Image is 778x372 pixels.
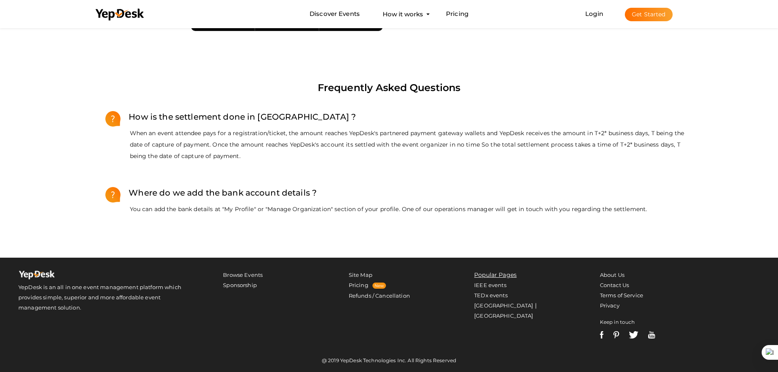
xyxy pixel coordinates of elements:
li: Popular Pages [474,270,571,280]
a: About Us [600,272,624,278]
img: twitter-white.svg [629,331,638,339]
label: Keep in touch [600,317,635,327]
a: Login [585,10,603,18]
a: Pricing [446,7,468,22]
a: TEDx events [474,292,508,298]
button: How it works [380,7,426,22]
p: Where do we add the bank account details ? [120,186,317,199]
button: Get Started [625,8,673,21]
p: YepDesk is an all in one event management platform which provides simple, superior and more affor... [18,282,194,313]
img: Success [105,186,121,203]
a: IEEE events [474,282,506,288]
a: [GEOGRAPHIC_DATA] [474,302,533,309]
label: @ 2019 YepDesk Technologies Inc. All Rights Reserved [322,357,456,364]
a: Privacy [600,302,620,309]
a: Contact Us [600,282,629,288]
p: How is the settlement done in [GEOGRAPHIC_DATA] ? [120,110,356,123]
img: pinterest-white.svg [613,331,619,339]
a: Refunds / Cancellation [349,292,410,299]
p: You can add the bank details at "My Profile" or "Manage Organization" section of your profile. On... [105,203,689,215]
a: Terms of Service [600,292,643,298]
span: | [535,302,537,309]
a: Browse Events [223,272,263,278]
p: When an event attendee pays for a registration/ticket, the amount reaches YepDesk's partnered pay... [105,127,689,162]
img: Yepdesk [18,270,55,282]
img: youtube-white.svg [648,331,655,339]
a: Pricing [349,282,368,288]
a: [GEOGRAPHIC_DATA] [474,312,533,319]
a: Sponsorship [223,282,257,288]
span: New [372,283,386,289]
img: Success [105,110,121,127]
p: Frequently Asked Questions [89,80,689,96]
img: facebook-white.svg [600,331,604,339]
a: Site Map [349,272,372,278]
a: Discover Events [310,7,360,22]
